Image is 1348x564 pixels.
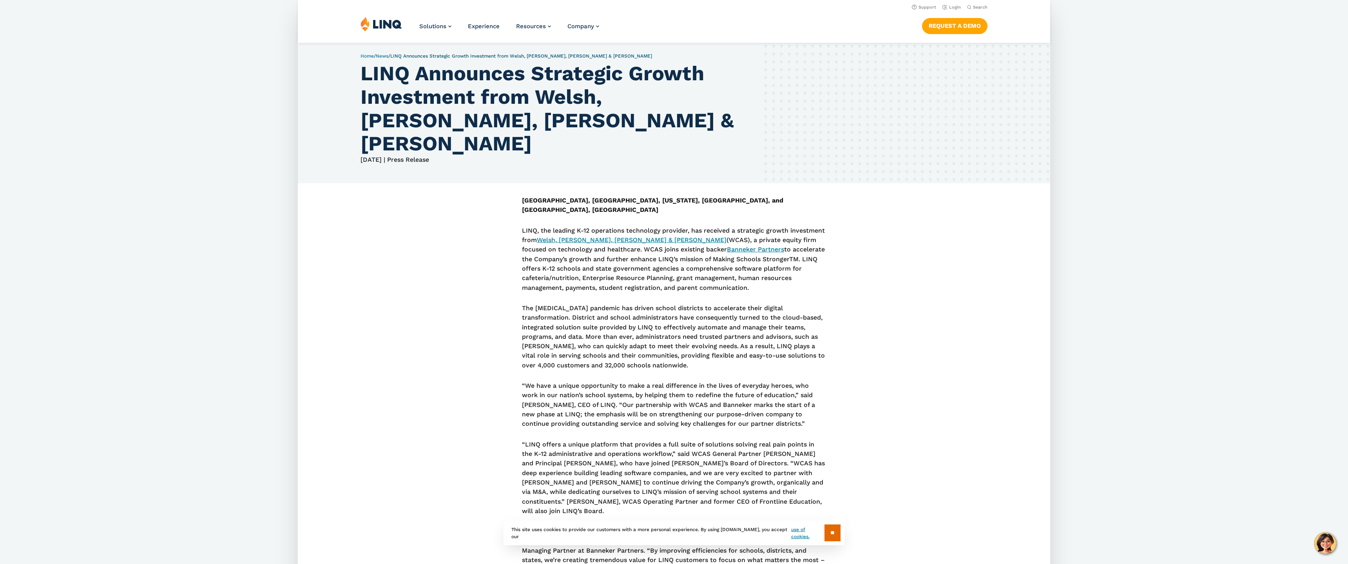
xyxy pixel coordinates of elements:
div: This site uses cookies to provide our customers with a more personal experience. By using [DOMAIN... [504,521,844,545]
a: Welsh, [PERSON_NAME], [PERSON_NAME] & [PERSON_NAME] [537,236,727,244]
p: “We have a unique opportunity to make a real difference in the lives of everyday heroes, who work... [522,381,826,429]
a: Resources [516,23,551,30]
a: Banneker Partners [727,246,784,253]
a: Support [912,5,936,10]
nav: Button Navigation [922,16,987,34]
strong: [GEOGRAPHIC_DATA], [GEOGRAPHIC_DATA], [US_STATE], [GEOGRAPHIC_DATA], and [GEOGRAPHIC_DATA], [GEOG... [522,197,783,213]
a: Solutions [419,23,451,30]
p: The [MEDICAL_DATA] pandemic has driven school districts to accelerate their digital transformatio... [522,304,826,370]
nav: Utility Navigation [298,2,1050,11]
p: LINQ, the leading K-12 operations technology provider, has received a strategic growth investment... [522,226,826,293]
span: LINQ Announces Strategic Growth Investment from Welsh, [PERSON_NAME], [PERSON_NAME] & [PERSON_NAME] [390,53,652,59]
h1: LINQ Announces Strategic Growth Investment from Welsh, [PERSON_NAME], [PERSON_NAME] & [PERSON_NAME] [361,62,737,155]
span: Resources [516,23,546,30]
a: Home [361,53,374,59]
a: Request a Demo [922,18,987,34]
button: Open Search Bar [967,4,987,10]
span: Search [973,5,987,10]
a: Company [567,23,599,30]
p: “LINQ offers a unique platform that provides a full suite of solutions solving real pain points i... [522,440,826,516]
a: Login [942,5,961,10]
span: / / [361,53,652,59]
img: LINQ | K‑12 Software [361,16,402,31]
span: Solutions [419,23,446,30]
button: Hello, have a question? Let’s chat. [1314,532,1336,554]
div: [DATE] | Press Release [361,62,737,164]
a: Experience [468,23,500,30]
span: Company [567,23,594,30]
a: use of cookies. [791,526,824,540]
nav: Primary Navigation [419,16,599,42]
a: News [376,53,388,59]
